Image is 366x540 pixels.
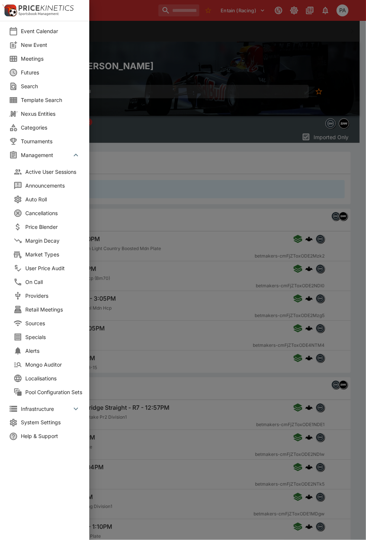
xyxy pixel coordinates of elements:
span: Margin Decay [25,237,85,245]
span: User Price Audit [25,264,85,272]
span: Market Types [25,250,85,258]
span: Pool Configuration Sets [25,388,85,396]
span: Alerts [25,347,85,355]
img: PriceKinetics Logo [2,3,17,18]
span: Cancellations [25,209,85,217]
span: On Call [25,278,85,286]
span: Infrastructure [21,405,71,413]
span: Providers [25,292,85,300]
span: Retail Meetings [25,306,85,313]
span: Search [21,82,80,90]
span: New Event [21,41,80,49]
span: Active User Sessions [25,168,85,176]
span: Futures [21,68,80,76]
span: Tournaments [21,137,80,145]
span: Price Blender [25,223,85,231]
span: Meetings [21,55,80,63]
span: Specials [25,333,85,341]
span: Sources [25,319,85,327]
span: Categories [21,124,80,131]
span: Localisations [25,374,85,382]
img: Sportsbook Management [19,12,59,16]
span: Template Search [21,96,80,104]
span: Mongo Auditor [25,361,85,368]
span: Nexus Entities [21,110,80,118]
span: Announcements [25,182,85,189]
span: System Settings [21,419,80,426]
span: Management [21,151,71,159]
img: PriceKinetics [19,5,74,11]
span: Help & Support [21,432,80,440]
span: Event Calendar [21,27,80,35]
span: Auto Roll [25,195,85,203]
